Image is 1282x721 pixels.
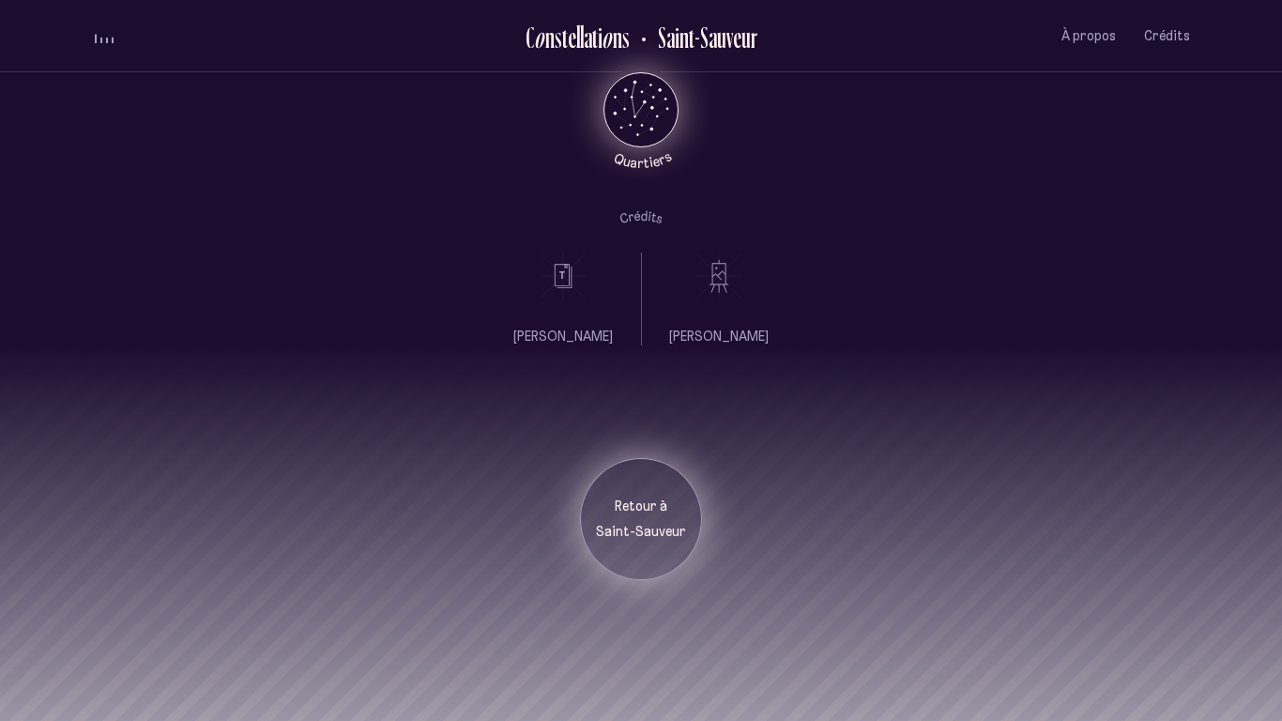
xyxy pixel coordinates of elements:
[613,22,622,53] div: n
[669,328,769,346] p: [PERSON_NAME]
[555,22,562,53] div: s
[584,22,592,53] div: a
[576,22,580,53] div: l
[587,72,696,169] button: Retour au menu principal
[622,22,630,53] div: s
[630,21,757,52] button: Retour au Quartier
[545,22,555,53] div: n
[580,458,702,580] button: Retour àSaint-Sauveur
[562,22,568,53] div: t
[592,22,598,53] div: t
[594,523,688,542] p: Saint-Sauveur
[534,22,545,53] div: o
[580,22,584,53] div: l
[594,498,688,516] p: Retour à
[1061,28,1116,44] span: À propos
[513,328,613,346] p: [PERSON_NAME]
[1144,14,1190,58] button: Crédits
[526,22,534,53] div: C
[1061,14,1116,58] button: À propos
[602,22,613,53] div: o
[598,22,603,53] div: i
[611,147,674,171] tspan: Quartiers
[92,26,116,46] button: volume audio
[644,22,757,53] h2: Saint-Sauveur
[568,22,576,53] div: e
[1144,28,1190,44] span: Crédits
